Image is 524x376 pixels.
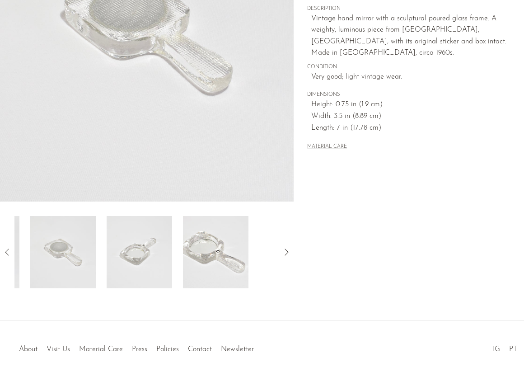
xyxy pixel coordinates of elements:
[311,13,510,59] p: Vintage hand mirror with a sculptural poured glass frame. A weighty, luminous piece from [GEOGRAP...
[488,338,522,356] ul: Social Medias
[19,346,37,353] a: About
[307,91,510,99] span: DIMENSIONS
[307,144,347,150] button: MATERIAL CARE
[311,71,510,83] span: Very good; light vintage wear.
[30,216,96,288] img: Glass Hand Mirror
[307,63,510,71] span: CONDITION
[183,216,248,288] img: Glass Hand Mirror
[493,346,500,353] a: IG
[132,346,147,353] a: Press
[311,122,510,134] span: Length: 7 in (17.78 cm)
[47,346,70,353] a: Visit Us
[79,346,123,353] a: Material Care
[156,346,179,353] a: Policies
[307,5,510,13] span: DESCRIPTION
[107,216,172,288] img: Glass Hand Mirror
[14,338,258,356] ul: Quick links
[509,346,517,353] a: PT
[311,99,510,111] span: Height: 0.75 in (1.9 cm)
[311,111,510,122] span: Width: 3.5 in (8.89 cm)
